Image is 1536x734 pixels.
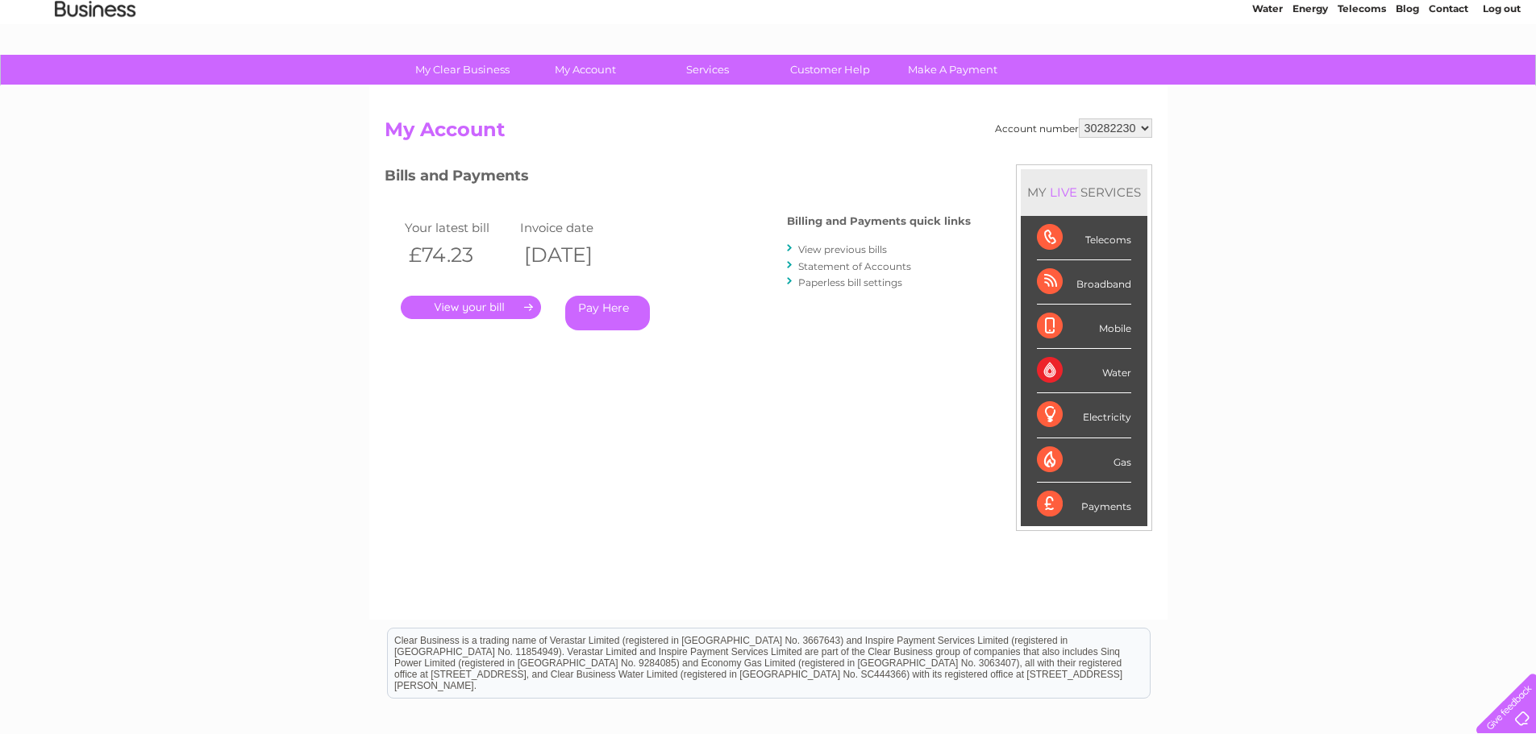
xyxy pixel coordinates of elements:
a: Statement of Accounts [798,260,911,272]
div: Water [1037,349,1131,393]
a: View previous bills [798,243,887,255]
td: Your latest bill [401,217,517,238]
div: MY SERVICES [1021,169,1147,215]
div: Account number [995,118,1152,138]
div: Clear Business is a trading name of Verastar Limited (registered in [GEOGRAPHIC_DATA] No. 3667643... [388,9,1150,78]
a: 0333 014 3131 [1232,8,1343,28]
div: Mobile [1037,305,1131,349]
div: Telecoms [1037,216,1131,260]
a: Blog [1396,68,1419,81]
a: Services [641,55,774,85]
td: Invoice date [516,217,632,238]
a: Customer Help [764,55,897,85]
a: Paperless bill settings [798,276,902,288]
a: Make A Payment [886,55,1019,85]
a: Telecoms [1338,68,1386,81]
a: . [401,296,541,319]
a: My Clear Business [396,55,529,85]
h2: My Account [385,118,1152,149]
a: Pay Here [565,296,650,330]
div: Electricity [1037,393,1131,437]
a: My Account [518,55,651,85]
div: Broadband [1037,260,1131,305]
h4: Billing and Payments quick links [787,215,971,227]
div: LIVE [1047,185,1080,200]
a: Water [1252,68,1283,81]
a: Contact [1429,68,1468,81]
h3: Bills and Payments [385,164,971,193]
a: Energy [1292,68,1328,81]
th: £74.23 [401,238,517,272]
img: logo.png [54,42,136,91]
th: [DATE] [516,238,632,272]
a: Log out [1483,68,1521,81]
div: Gas [1037,438,1131,483]
div: Payments [1037,483,1131,526]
